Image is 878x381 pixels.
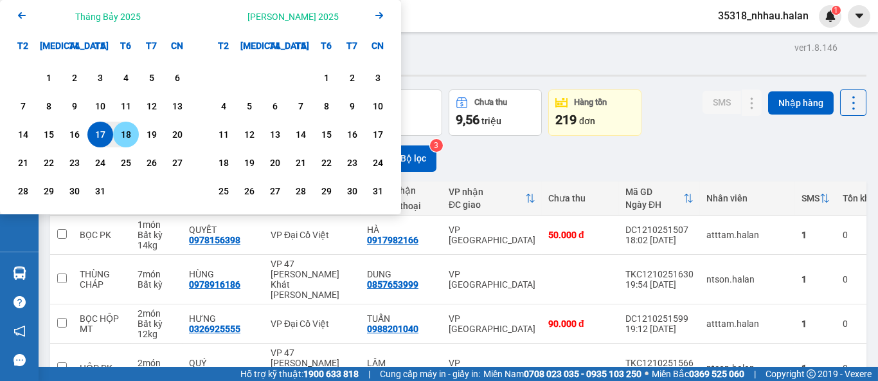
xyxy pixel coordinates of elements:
div: Choose Chủ Nhật, tháng 07 27 2025. It's available. [165,150,190,176]
span: Miền Bắc [652,367,744,381]
div: atttam.halan [706,319,789,329]
div: 2 [66,70,84,86]
div: Bất kỳ [138,230,176,240]
div: Choose Thứ Tư, tháng 07 23 2025. It's available. [62,150,87,176]
div: Choose Thứ Ba, tháng 07 29 2025. It's available. [36,178,62,204]
div: Choose Thứ Tư, tháng 08 6 2025. It's available. [262,93,288,119]
div: Choose Thứ Hai, tháng 07 21 2025. It's available. [10,150,36,176]
div: Choose Chủ Nhật, tháng 07 13 2025. It's available. [165,93,190,119]
div: VP Đại Cồ Việt [271,230,354,240]
div: 10 [369,98,387,114]
div: Choose Thứ Bảy, tháng 07 5 2025. It's available. [139,65,165,91]
div: Choose Thứ Ba, tháng 08 5 2025. It's available. [237,93,262,119]
div: T5 [87,33,113,59]
div: Choose Thứ Sáu, tháng 08 22 2025. It's available. [314,150,339,176]
div: Choose Thứ Ba, tháng 07 8 2025. It's available. [36,93,62,119]
span: copyright [807,369,816,378]
div: 90.000 đ [548,319,613,329]
div: 19:54 [DATE] [625,279,694,290]
div: Tồn kho [843,193,875,203]
div: HƯNG [189,313,258,324]
div: T2 [10,33,36,59]
div: 8 [40,98,58,114]
div: 21 [292,155,310,171]
div: Chưa thu [548,193,613,203]
div: 12 [240,127,258,142]
div: 19 [143,127,161,142]
div: 2 món [138,308,176,319]
div: Choose Thứ Sáu, tháng 07 18 2025. It's available. [113,122,139,147]
div: Choose Thứ Năm, tháng 08 28 2025. It's available. [288,178,314,204]
sup: 3 [430,139,443,152]
div: 29 [40,183,58,199]
div: 18 [117,127,135,142]
div: Choose Thứ Năm, tháng 08 14 2025. It's available. [288,122,314,147]
div: 1 [40,70,58,86]
div: 10 [91,98,109,114]
div: [MEDICAL_DATA] [237,33,262,59]
div: BỌC HỘP MT [80,313,125,334]
span: 219 [555,112,577,127]
div: 1 [802,319,830,329]
div: 25 [117,155,135,171]
button: caret-down [848,5,870,28]
div: Choose Thứ Sáu, tháng 08 1 2025. It's available. [314,65,339,91]
div: 1 [802,274,830,284]
div: 1 [802,363,830,373]
div: 20 [266,155,284,171]
div: 6 [168,70,186,86]
div: Choose Thứ Hai, tháng 07 14 2025. It's available. [10,122,36,147]
div: 0978156398 [189,235,240,245]
div: 2 [343,70,361,86]
div: 23 [66,155,84,171]
th: Toggle SortBy [795,181,836,216]
button: SMS [703,91,741,114]
div: Số điện thoại [367,201,436,211]
div: Choose Thứ Tư, tháng 07 16 2025. It's available. [62,122,87,147]
div: Choose Chủ Nhật, tháng 07 6 2025. It's available. [165,65,190,91]
button: Nhập hàng [768,91,834,115]
div: HÙNG [189,269,258,279]
div: 22 [40,155,58,171]
div: SMS [802,193,820,203]
div: T7 [139,33,165,59]
div: 0 [843,230,875,240]
div: 0326925555 [189,324,240,334]
sup: 1 [832,6,841,15]
div: Choose Thứ Bảy, tháng 08 2 2025. It's available. [339,65,365,91]
div: ver 1.8.146 [794,41,838,55]
div: 19:12 [DATE] [625,324,694,334]
div: 3 [369,70,387,86]
div: Choose Thứ Năm, tháng 07 31 2025. It's available. [87,178,113,204]
span: message [13,354,26,366]
div: VP 47 [PERSON_NAME] Khát [PERSON_NAME] [271,259,354,300]
div: Choose Thứ Tư, tháng 07 30 2025. It's available. [62,178,87,204]
div: 30 [343,183,361,199]
div: Choose Chủ Nhật, tháng 07 20 2025. It's available. [165,122,190,147]
div: 22 [318,155,336,171]
div: 4 [117,70,135,86]
div: 7 [292,98,310,114]
div: Choose Thứ Ba, tháng 07 22 2025. It's available. [36,150,62,176]
div: 29 [318,183,336,199]
div: Choose Chủ Nhật, tháng 08 24 2025. It's available. [365,150,391,176]
div: 0 [843,319,875,329]
div: 20 [168,127,186,142]
div: Choose Thứ Bảy, tháng 07 26 2025. It's available. [139,150,165,176]
div: atttam.halan [706,230,789,240]
div: Choose Thứ Tư, tháng 07 9 2025. It's available. [62,93,87,119]
div: 12 [143,98,161,114]
div: Choose Thứ Bảy, tháng 08 23 2025. It's available. [339,150,365,176]
div: 7 [14,98,32,114]
span: 35318_nhhau.halan [708,8,819,24]
div: 24 [369,155,387,171]
div: Choose Thứ Hai, tháng 07 7 2025. It's available. [10,93,36,119]
div: Choose Thứ Hai, tháng 07 28 2025. It's available. [10,178,36,204]
div: Choose Thứ Sáu, tháng 07 4 2025. It's available. [113,65,139,91]
strong: 0708 023 035 - 0935 103 250 [524,369,641,379]
div: T2 [211,33,237,59]
div: QUÝ [189,358,258,368]
div: VP nhận [449,187,525,197]
div: Choose Thứ Sáu, tháng 08 15 2025. It's available. [314,122,339,147]
div: 9 [66,98,84,114]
